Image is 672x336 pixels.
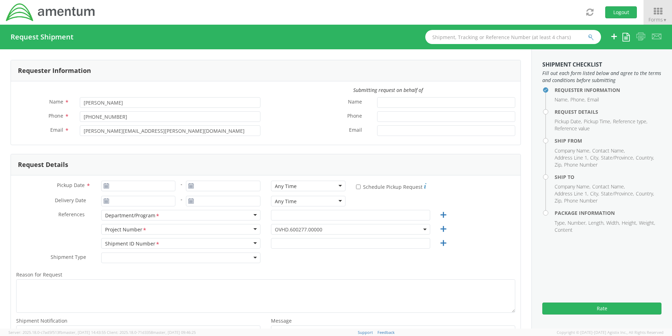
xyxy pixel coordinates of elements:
[601,190,634,197] li: State/Province
[601,154,634,161] li: State/Province
[622,219,637,226] li: Height
[663,17,667,23] span: ▼
[49,98,63,105] span: Name
[57,182,85,188] span: Pickup Date
[555,154,588,161] li: Address Line 1
[639,219,655,226] li: Weight
[105,240,160,248] div: Shipment ID Number
[636,190,654,197] li: Country
[555,183,590,190] li: Company Name
[377,330,395,335] a: Feedback
[275,183,297,190] div: Any Time
[18,161,68,168] h3: Request Details
[570,96,586,103] li: Phone
[606,219,620,226] li: Width
[58,211,85,218] span: References
[107,330,196,335] span: Client: 2025.18.0-71d3358
[590,190,599,197] li: City
[358,330,373,335] a: Support
[592,183,625,190] li: Contact Name
[55,197,86,205] span: Delivery Date
[555,147,590,154] li: Company Name
[11,33,73,41] h4: Request Shipment
[564,197,597,204] li: Phone Number
[555,197,562,204] li: Zip
[63,330,106,335] span: master, [DATE] 14:43:55
[555,87,661,93] h4: Requester Information
[153,330,196,335] span: master, [DATE] 09:46:25
[349,126,362,135] span: Email
[555,219,566,226] li: Type
[275,226,426,233] span: OVHD.600277.00000
[348,98,362,106] span: Name
[587,96,599,103] li: Email
[50,126,63,133] span: Email
[356,185,361,189] input: Schedule Pickup Request
[564,161,597,168] li: Phone Number
[425,30,601,44] input: Shipment, Tracking or Reference Number (at least 4 chars)
[555,161,562,168] li: Zip
[356,182,426,191] label: Schedule Pickup Request
[568,219,587,226] li: Number
[555,210,661,216] h4: Package Information
[557,330,664,335] span: Copyright © [DATE]-[DATE] Agistix Inc., All Rights Reserved
[542,70,661,84] span: Fill out each form listed below and agree to the terms and conditions before submitting
[588,219,605,226] li: Length
[613,118,647,125] li: Reference type
[49,112,63,119] span: Phone
[555,118,582,125] li: Pickup Date
[542,303,661,315] button: Rate
[275,198,297,205] div: Any Time
[271,317,292,324] span: Message
[605,6,637,18] button: Logout
[555,96,569,103] li: Name
[555,109,661,114] h4: Request Details
[555,125,590,132] li: Reference value
[555,174,661,180] h4: Ship To
[555,190,588,197] li: Address Line 1
[590,154,599,161] li: City
[271,224,430,235] span: OVHD.600277.00000
[51,254,86,262] span: Shipment Type
[555,138,661,143] h4: Ship From
[542,62,661,68] h3: Shipment Checklist
[592,147,625,154] li: Contact Name
[105,226,147,234] div: Project Number
[8,330,106,335] span: Server: 2025.18.0-c7ad5f513fb
[648,16,667,23] span: Forms
[18,67,91,74] h3: Requester Information
[347,112,362,120] span: Phone
[105,212,160,219] div: Department/Program
[16,271,62,278] span: Reason for Request
[555,226,573,234] li: Content
[16,317,67,324] span: Shipment Notification
[636,154,654,161] li: Country
[5,2,96,22] img: dyn-intl-logo-049831509241104b2a82.png
[584,118,611,125] li: Pickup Time
[353,87,423,93] i: Submitting request on behalf of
